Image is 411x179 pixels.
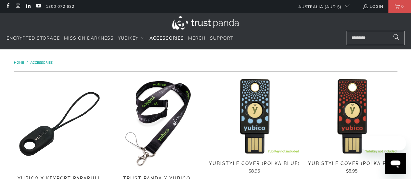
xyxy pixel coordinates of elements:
a: Trust Panda Australia on Facebook [5,4,10,9]
span: Merch [188,35,206,41]
iframe: Message from company [360,136,406,150]
a: Trust Panda Australia on Instagram [15,4,20,9]
span: Mission Darkness [64,35,114,41]
a: Encrypted Storage [6,31,60,46]
a: Login [363,3,383,10]
img: YubiStyle Cover (Polka Red) - Trust Panda [306,78,397,154]
a: Yubico x Keyport Parapull Lanyard - Trust Panda Yubico x Keyport Parapull Lanyard - Trust Panda [14,78,105,169]
span: Encrypted Storage [6,35,60,41]
button: Search [388,31,405,45]
span: $8.95 [249,168,260,174]
span: YubiKey [118,35,138,41]
a: Trust Panda Australia on YouTube [35,4,41,9]
a: YubiStyle Cover (Polka Red) $8.95 [306,161,397,175]
span: YubiStyle Cover (Polka Blue) [209,161,300,166]
img: YubiStyle Cover (Polka Blue) - Trust Panda [209,78,300,154]
input: Search... [346,31,405,45]
span: $8.95 [346,168,357,174]
img: Trust Panda Australia [172,16,239,30]
span: YubiStyle Cover (Polka Red) [306,161,397,166]
img: Yubico x Keyport Parapull Lanyard - Trust Panda [14,78,105,169]
summary: YubiKey [118,31,145,46]
a: YubiStyle Cover (Polka Blue) $8.95 [209,161,300,175]
span: Accessories [149,35,184,41]
a: Home [14,60,25,65]
nav: Translation missing: en.navigation.header.main_nav [6,31,233,46]
img: Trust Panda Yubico Lanyard - Trust Panda [111,78,202,169]
span: Support [210,35,233,41]
a: Accessories [149,31,184,46]
a: Accessories [30,60,53,65]
span: Home [14,60,24,65]
a: Trust Panda Australia on LinkedIn [25,4,31,9]
a: Merch [188,31,206,46]
a: 1300 072 632 [46,3,74,10]
iframe: Button to launch messaging window [385,153,406,174]
a: Mission Darkness [64,31,114,46]
a: Support [210,31,233,46]
span: / [27,60,28,65]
